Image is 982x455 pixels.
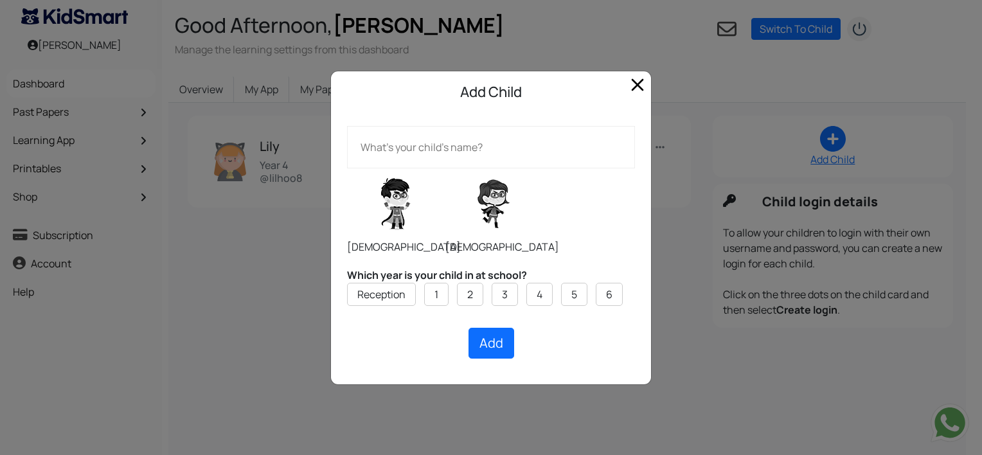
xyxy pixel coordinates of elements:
label: 1 [434,287,438,302]
span: [DEMOGRAPHIC_DATA] [347,240,461,254]
label: Reception [357,287,406,302]
label: 3 [502,287,508,302]
input: What's your child's name? [347,126,635,168]
button: Add [469,328,514,359]
label: 6 [606,287,612,302]
span: [DEMOGRAPHIC_DATA] [445,240,559,254]
label: 2 [467,287,473,302]
b: Which year is your child in at school? [347,268,527,282]
label: 4 [537,287,542,302]
label: 5 [571,287,577,302]
h5: Add Child [341,82,641,103]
